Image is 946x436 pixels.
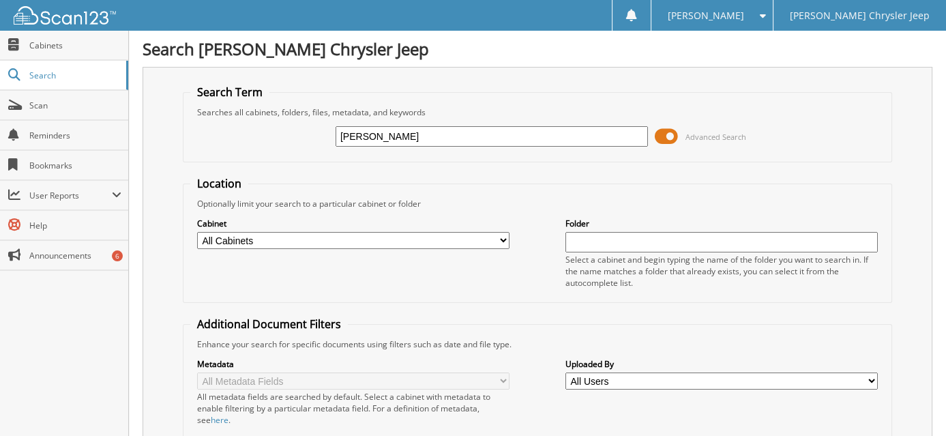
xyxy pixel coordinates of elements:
[565,218,878,229] label: Folder
[29,160,121,171] span: Bookmarks
[29,40,121,51] span: Cabinets
[190,85,269,100] legend: Search Term
[197,391,509,426] div: All metadata fields are searched by default. Select a cabinet with metadata to enable filtering b...
[112,250,123,261] div: 6
[790,12,930,20] span: [PERSON_NAME] Chrysler Jeep
[29,70,119,81] span: Search
[685,132,746,142] span: Advanced Search
[197,218,509,229] label: Cabinet
[667,12,743,20] span: [PERSON_NAME]
[878,370,946,436] iframe: Chat Widget
[29,220,121,231] span: Help
[211,414,228,426] a: here
[190,338,885,350] div: Enhance your search for specific documents using filters such as date and file type.
[190,198,885,209] div: Optionally limit your search to a particular cabinet or folder
[143,38,932,60] h1: Search [PERSON_NAME] Chrysler Jeep
[190,176,248,191] legend: Location
[14,6,116,25] img: scan123-logo-white.svg
[565,254,878,289] div: Select a cabinet and begin typing the name of the folder you want to search in. If the name match...
[29,130,121,141] span: Reminders
[29,100,121,111] span: Scan
[197,358,509,370] label: Metadata
[190,106,885,118] div: Searches all cabinets, folders, files, metadata, and keywords
[190,317,348,332] legend: Additional Document Filters
[29,250,121,261] span: Announcements
[565,358,878,370] label: Uploaded By
[29,190,112,201] span: User Reports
